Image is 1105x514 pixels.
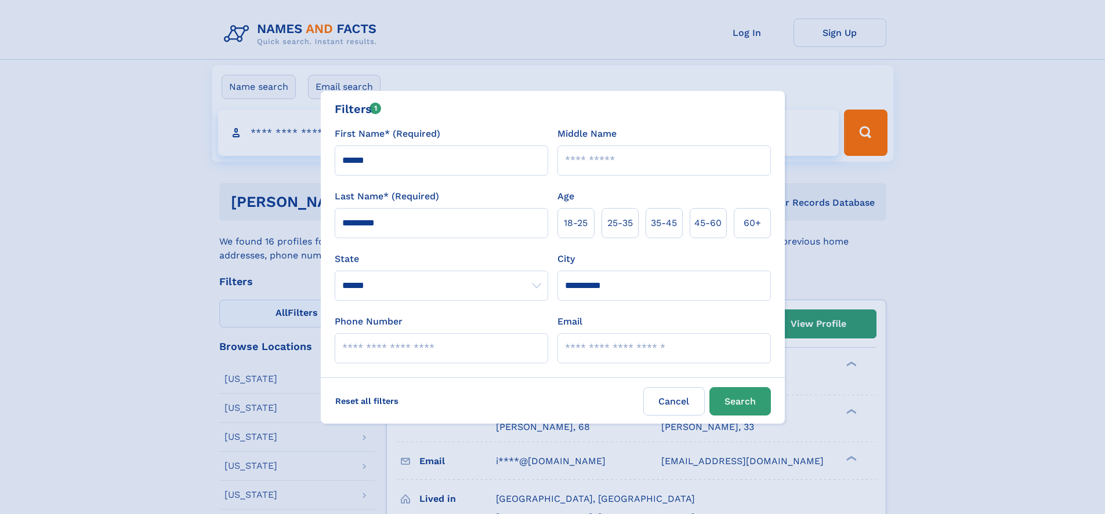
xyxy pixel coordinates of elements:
span: 45‑60 [694,216,722,230]
label: Email [557,315,582,329]
div: Filters [335,100,382,118]
label: State [335,252,548,266]
label: Age [557,189,574,203]
label: Reset all filters [328,387,406,415]
span: 35‑45 [651,216,677,230]
span: 25‑35 [607,216,633,230]
label: Phone Number [335,315,403,329]
label: Cancel [643,387,705,415]
label: City [557,252,575,266]
button: Search [709,387,771,415]
span: 60+ [744,216,761,230]
label: First Name* (Required) [335,127,440,141]
span: 18‑25 [564,216,588,230]
label: Last Name* (Required) [335,189,439,203]
label: Middle Name [557,127,617,141]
